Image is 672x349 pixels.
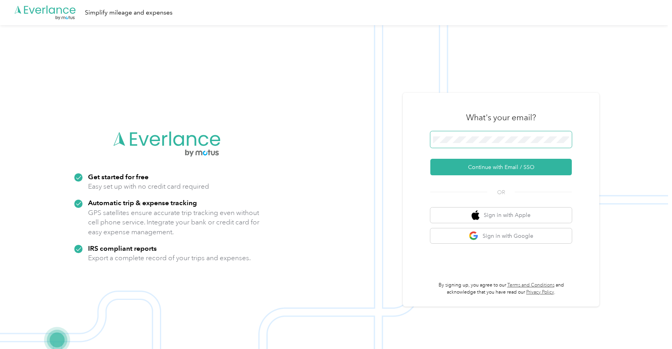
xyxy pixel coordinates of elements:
[487,188,515,197] span: OR
[466,112,536,123] h3: What's your email?
[88,253,251,263] p: Export a complete record of your trips and expenses.
[430,282,572,296] p: By signing up, you agree to our and acknowledge that you have read our .
[430,228,572,244] button: google logoSign in with Google
[472,210,479,220] img: apple logo
[430,208,572,223] button: apple logoSign in with Apple
[88,198,197,207] strong: Automatic trip & expense tracking
[469,231,479,241] img: google logo
[85,8,173,18] div: Simplify mileage and expenses
[507,282,554,288] a: Terms and Conditions
[88,208,260,237] p: GPS satellites ensure accurate trip tracking even without cell phone service. Integrate your bank...
[88,182,209,191] p: Easy set up with no credit card required
[526,289,554,295] a: Privacy Policy
[88,244,157,252] strong: IRS compliant reports
[430,159,572,175] button: Continue with Email / SSO
[88,173,149,181] strong: Get started for free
